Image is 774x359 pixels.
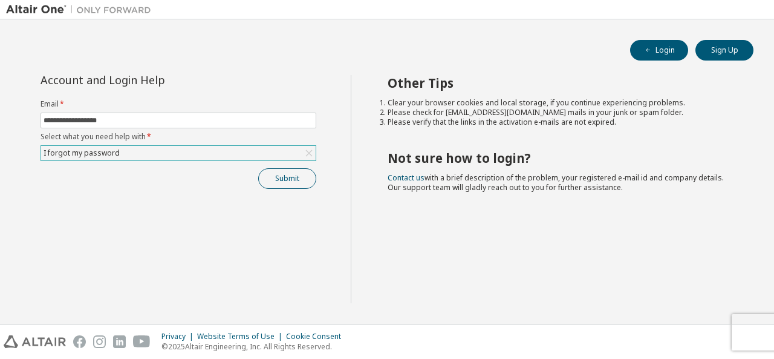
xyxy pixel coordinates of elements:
[73,335,86,348] img: facebook.svg
[6,4,157,16] img: Altair One
[388,173,424,183] a: Contact us
[41,146,316,160] div: I forgot my password
[388,173,724,193] span: with a brief description of the problem, your registered e-mail id and company details. Our suppo...
[388,98,732,108] li: Clear your browser cookies and local storage, if you continue experiencing problems.
[388,117,732,127] li: Please verify that the links in the activation e-mails are not expired.
[161,341,348,352] p: © 2025 Altair Engineering, Inc. All Rights Reserved.
[133,335,151,348] img: youtube.svg
[41,99,316,109] label: Email
[258,168,316,189] button: Submit
[695,40,753,61] button: Sign Up
[4,335,66,348] img: altair_logo.svg
[388,150,732,166] h2: Not sure how to login?
[161,332,197,341] div: Privacy
[41,75,261,85] div: Account and Login Help
[93,335,106,348] img: instagram.svg
[41,132,316,142] label: Select what you need help with
[113,335,126,348] img: linkedin.svg
[197,332,286,341] div: Website Terms of Use
[388,75,732,91] h2: Other Tips
[286,332,348,341] div: Cookie Consent
[42,147,122,160] div: I forgot my password
[630,40,688,61] button: Login
[388,108,732,117] li: Please check for [EMAIL_ADDRESS][DOMAIN_NAME] mails in your junk or spam folder.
